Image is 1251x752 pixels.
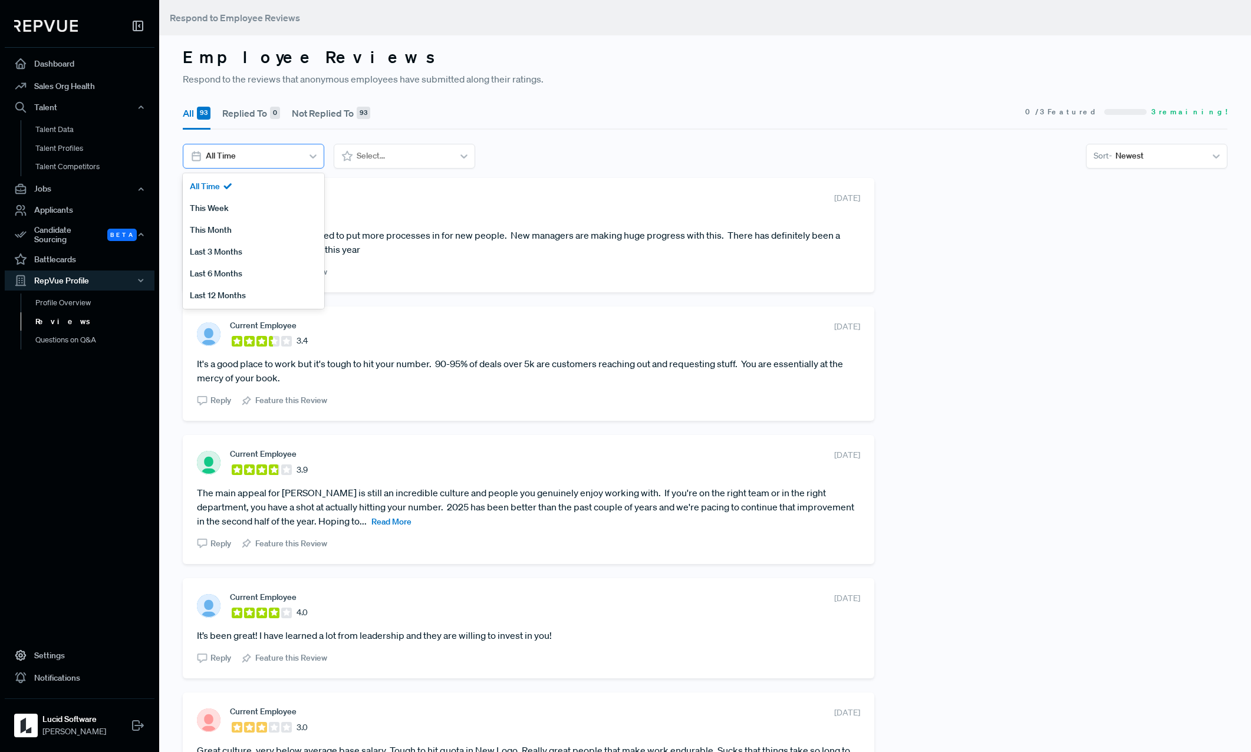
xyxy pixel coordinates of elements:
article: It’s been great! I have learned a lot from leadership and they are willing to invest in you! [197,628,860,642]
a: Talent Profiles [21,139,170,158]
a: Talent Competitors [21,157,170,176]
div: This Week [183,197,324,219]
a: Settings [5,644,154,667]
a: Reviews [21,312,170,331]
span: 3 remaining! [1151,107,1227,117]
article: The main appeal for [PERSON_NAME] is still an incredible culture and people you genuinely enjoy w... [197,486,860,528]
span: Feature this Review [255,394,327,407]
a: Notifications [5,667,154,689]
article: Lots of room for growth and need to put more processes in for new people. New managers are making... [197,228,860,256]
span: [PERSON_NAME] [42,725,106,738]
span: Feature this Review [255,266,327,278]
h3: Employee Reviews [183,47,1227,67]
a: Applicants [5,199,154,222]
div: All Time [183,176,324,197]
span: Respond to Employee Reviews [170,12,300,24]
button: Replied To 0 [222,97,280,130]
div: Last 12 Months [183,285,324,306]
span: [DATE] [834,192,860,205]
a: Lucid SoftwareLucid Software[PERSON_NAME] [5,698,154,743]
span: Reply [210,652,231,664]
span: Current Employee [230,592,297,602]
span: [DATE] [834,321,860,333]
span: 3.9 [297,464,308,476]
a: Battlecards [5,248,154,271]
img: RepVue [14,20,78,32]
span: 4.0 [297,606,308,619]
p: Respond to the reviews that anonymous employees have submitted along their ratings. [183,72,1227,86]
span: Current Employee [230,707,297,716]
span: 0 / 3 Featured [1025,107,1099,117]
button: RepVue Profile [5,271,154,291]
div: Candidate Sourcing [5,222,154,249]
span: Reply [210,537,231,550]
span: Feature this Review [255,652,327,664]
a: Sales Org Health [5,75,154,97]
span: Beta [107,229,137,241]
div: 0 [270,107,280,120]
a: Profile Overview [21,293,170,312]
span: 3.4 [297,335,308,347]
span: [DATE] [834,592,860,605]
a: Questions on Q&A [21,331,170,349]
span: Current Employee [230,449,297,459]
img: Lucid Software [17,716,35,735]
div: This Month [183,219,324,241]
button: Talent [5,97,154,117]
div: Last 6 Months [183,263,324,285]
span: Current Employee [230,321,297,330]
a: Dashboard [5,52,154,75]
span: [DATE] [834,707,860,719]
div: Last 3 Months [183,241,324,263]
article: It's a good place to work but it's tough to hit your number. 90-95% of deals over 5k are customer... [197,357,860,385]
button: Not Replied To 93 [292,97,370,130]
div: 93 [197,107,210,120]
button: Jobs [5,179,154,199]
button: All 93 [183,97,210,130]
span: Sort - [1094,150,1112,162]
span: [DATE] [834,449,860,461]
span: Feature this Review [255,537,327,550]
strong: Lucid Software [42,713,106,725]
span: 3.0 [297,721,308,734]
span: Reply [210,394,231,407]
button: Candidate Sourcing Beta [5,222,154,249]
div: 93 [357,107,370,120]
a: Talent Data [21,120,170,139]
span: Read More [371,516,411,527]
